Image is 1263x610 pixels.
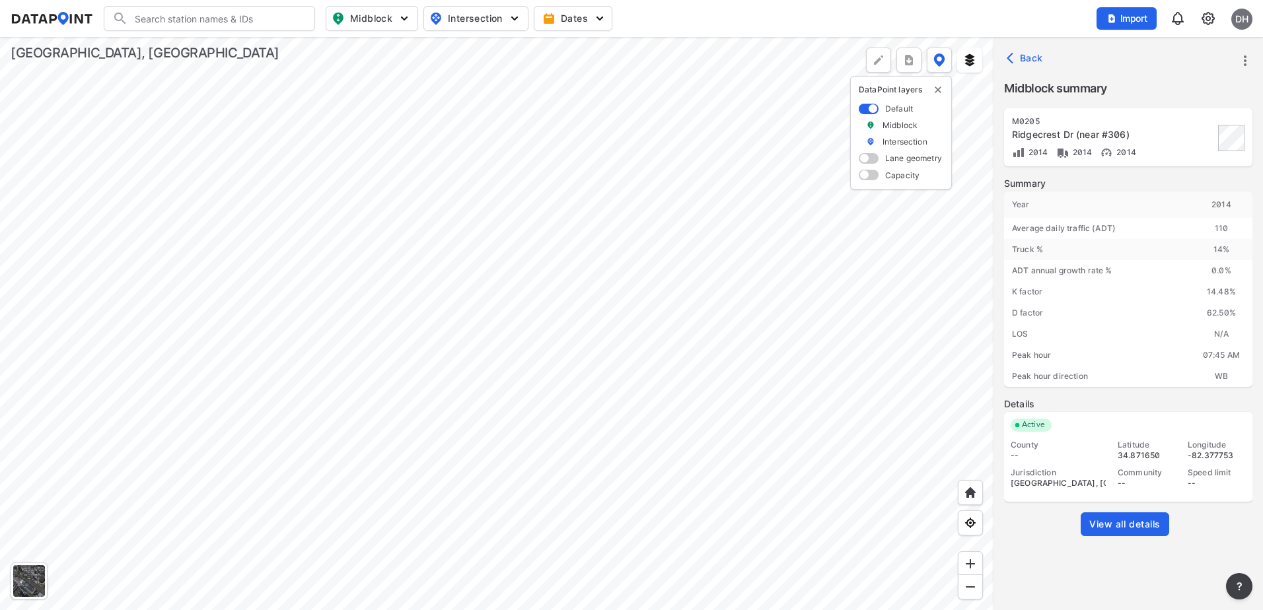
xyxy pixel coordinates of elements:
[1004,302,1190,323] div: D factor
[508,12,521,25] img: 5YPKRKmlfpI5mqlR8AD95paCi+0kK1fRFDJSaMmawlwaeJcJwk9O2fotCW5ve9gAAAAASUVORK5CYII=
[332,11,410,26] span: Midblock
[1011,450,1106,461] div: --
[964,557,977,570] img: ZvzfEJKXnyWIrJytrsY285QMwk63cM6Drc+sIAAAAASUVORK5CYII=
[885,152,942,164] label: Lane geometry
[1004,191,1190,218] div: Year
[902,53,916,67] img: xqJnZQTG2JQi0x5lvmkeSNbbgIiQD62bqHG8IfrOzanD0FsRdYrij6fAAAAAElFTkSuQmCC
[933,85,943,95] button: delete
[1009,51,1043,65] span: Back
[1190,345,1252,366] div: 07:45 AM
[1231,9,1252,30] div: DH
[958,574,983,599] div: Zoom out
[1011,440,1106,450] div: County
[1234,578,1245,594] span: ?
[1012,128,1214,141] div: Ridgecrest Dr (near #306)
[1190,281,1252,302] div: 14.48%
[1188,440,1246,450] div: Longitude
[1190,191,1252,218] div: 2014
[330,11,346,26] img: map_pin_mid.602f9df1.svg
[1089,518,1161,531] span: View all details
[1190,323,1252,345] div: N/A
[1012,146,1025,159] img: Volume count
[1004,177,1252,190] label: Summary
[883,136,927,147] label: Intersection
[1190,239,1252,260] div: 14 %
[872,53,885,67] img: +Dz8AAAAASUVORK5CYII=
[1004,323,1190,345] div: LOS
[964,486,977,499] img: +XpAUvaXAN7GudzAAAAAElFTkSuQmCC
[1118,478,1176,489] div: --
[1004,281,1190,302] div: K factor
[866,136,875,147] img: marker_Intersection.6861001b.svg
[1113,147,1136,157] span: 2014
[927,48,952,73] button: DataPoint layers
[1011,478,1106,489] div: [GEOGRAPHIC_DATA], [GEOGRAPHIC_DATA]
[958,510,983,535] div: View my location
[429,11,520,26] span: Intersection
[859,85,943,95] p: DataPoint layers
[866,119,875,131] img: marker_Midblock.5ba75e30.svg
[1004,260,1190,281] div: ADT annual growth rate %
[423,6,528,31] button: Intersection
[933,85,943,95] img: close-external-leyer.3061a1c7.svg
[1190,302,1252,323] div: 62.50%
[933,53,945,67] img: data-point-layers.37681fc9.svg
[1004,345,1190,366] div: Peak hour
[11,562,48,599] div: Toggle basemap
[11,12,93,25] img: dataPointLogo.9353c09d.svg
[534,6,612,31] button: Dates
[1188,478,1246,489] div: --
[1012,116,1214,127] div: M0205
[1118,440,1176,450] div: Latitude
[1234,50,1256,72] button: more
[1004,79,1252,98] label: Midblock summary
[1188,450,1246,461] div: -82.377753
[963,53,976,67] img: layers.ee07997e.svg
[1188,467,1246,478] div: Speed limit
[1226,573,1252,599] button: more
[11,44,279,62] div: [GEOGRAPHIC_DATA], [GEOGRAPHIC_DATA]
[1100,146,1113,159] img: Vehicle speed
[885,170,920,181] label: Capacity
[1004,366,1190,387] div: Peak hour direction
[545,12,604,25] span: Dates
[1069,147,1093,157] span: 2014
[542,12,556,25] img: calendar-gold.39a51dde.svg
[428,11,444,26] img: map_pin_int.54838e6b.svg
[1056,146,1069,159] img: Vehicle class
[1011,467,1106,478] div: Jurisdiction
[1104,12,1149,25] span: Import
[1004,239,1190,260] div: Truck %
[1097,7,1157,30] button: Import
[885,103,913,114] label: Default
[326,6,418,31] button: Midblock
[1004,48,1048,69] button: Back
[1118,467,1176,478] div: Community
[883,119,918,131] label: Midblock
[896,48,921,73] button: more
[128,8,307,29] input: Search
[1017,419,1052,432] span: Active
[1170,11,1186,26] img: 8A77J+mXikMhHQAAAAASUVORK5CYII=
[1190,366,1252,387] div: WB
[1190,260,1252,281] div: 0.0 %
[1200,11,1216,26] img: cids17cp3yIFEOpj3V8A9qJSH103uA521RftCD4eeui4ksIb+krbm5XvIjxD52OS6NWLn9gAAAAAElFTkSuQmCC
[593,12,606,25] img: 5YPKRKmlfpI5mqlR8AD95paCi+0kK1fRFDJSaMmawlwaeJcJwk9O2fotCW5ve9gAAAAASUVORK5CYII=
[1025,147,1048,157] span: 2014
[1097,12,1163,24] a: Import
[398,12,411,25] img: 5YPKRKmlfpI5mqlR8AD95paCi+0kK1fRFDJSaMmawlwaeJcJwk9O2fotCW5ve9gAAAAASUVORK5CYII=
[958,480,983,505] div: Home
[1106,13,1117,24] img: file_add.62c1e8a2.svg
[957,48,982,73] button: External layers
[1004,397,1252,411] label: Details
[1004,218,1190,239] div: Average daily traffic (ADT)
[1118,450,1176,461] div: 34.871650
[958,551,983,576] div: Zoom in
[1190,218,1252,239] div: 110
[866,48,891,73] div: Polygon tool
[964,580,977,593] img: MAAAAAElFTkSuQmCC
[964,516,977,529] img: zeq5HYn9AnE9l6UmnFLPAAAAAElFTkSuQmCC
